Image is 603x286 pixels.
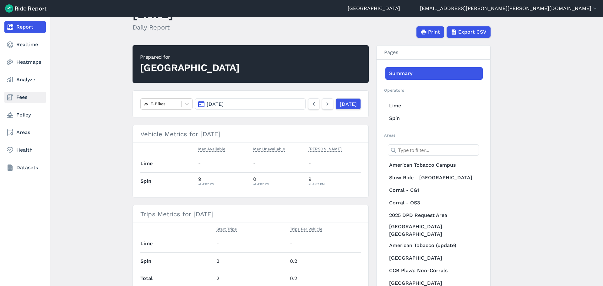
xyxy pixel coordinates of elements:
[196,155,251,172] td: -
[4,127,46,138] a: Areas
[4,144,46,156] a: Health
[377,46,490,60] h3: Pages
[385,184,483,197] a: Corral - CG1
[140,61,240,75] div: [GEOGRAPHIC_DATA]
[133,125,368,143] h3: Vehicle Metrics for [DATE]
[216,225,237,232] span: Start Trips
[253,145,285,153] button: Max Unavailable
[253,181,303,187] div: at 4:07 PM
[348,5,400,12] a: [GEOGRAPHIC_DATA]
[133,205,368,223] h3: Trips Metrics for [DATE]
[420,5,598,12] button: [EMAIL_ADDRESS][PERSON_NAME][PERSON_NAME][DOMAIN_NAME]
[198,145,225,152] span: Max Available
[140,155,196,172] th: Lime
[306,155,361,172] td: -
[336,98,361,110] a: [DATE]
[384,132,483,138] h2: Areas
[4,74,46,85] a: Analyze
[447,26,491,38] button: Export CSV
[287,252,361,270] td: 0.2
[385,264,483,277] a: CCB Plaza: Non-Corrals
[385,100,483,112] a: Lime
[198,181,248,187] div: at 4:07 PM
[428,28,440,36] span: Print
[388,144,479,156] input: Type to filter...
[214,235,287,252] td: -
[308,181,361,187] div: at 4:07 PM
[140,252,214,270] th: Spin
[140,172,196,190] th: Spin
[140,235,214,252] th: Lime
[4,39,46,50] a: Realtime
[140,53,240,61] div: Prepared for
[308,145,342,153] button: [PERSON_NAME]
[198,175,248,187] div: 9
[251,155,306,172] td: -
[4,57,46,68] a: Heatmaps
[287,235,361,252] td: -
[4,109,46,121] a: Policy
[385,239,483,252] a: American Tobacco (update)
[207,101,224,107] span: [DATE]
[385,222,483,239] a: [GEOGRAPHIC_DATA]: [GEOGRAPHIC_DATA]
[385,252,483,264] a: [GEOGRAPHIC_DATA]
[385,159,483,171] a: American Tobacco Campus
[385,171,483,184] a: Slow Ride - [GEOGRAPHIC_DATA]
[214,252,287,270] td: 2
[385,197,483,209] a: Corral - OS3
[253,145,285,152] span: Max Unavailable
[416,26,444,38] button: Print
[290,225,322,233] button: Trips Per Vehicle
[133,23,173,32] h2: Daily Report
[385,67,483,80] a: Summary
[198,145,225,153] button: Max Available
[253,175,303,187] div: 0
[458,28,486,36] span: Export CSV
[195,98,306,110] button: [DATE]
[216,225,237,233] button: Start Trips
[290,225,322,232] span: Trips Per Vehicle
[308,175,361,187] div: 9
[308,145,342,152] span: [PERSON_NAME]
[4,162,46,173] a: Datasets
[5,4,46,13] img: Ride Report
[4,21,46,33] a: Report
[384,87,483,93] h2: Operators
[4,92,46,103] a: Fees
[385,112,483,125] a: Spin
[385,209,483,222] a: 2025 DPD Request Area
